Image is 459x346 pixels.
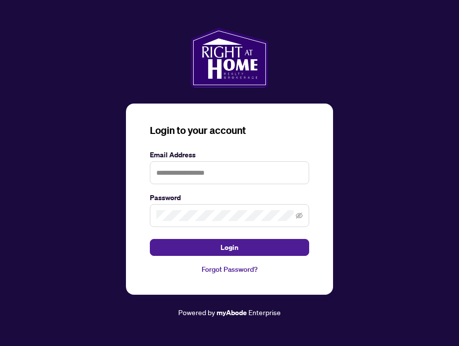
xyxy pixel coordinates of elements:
span: Enterprise [248,308,281,317]
a: myAbode [217,307,247,318]
label: Email Address [150,149,309,160]
h3: Login to your account [150,123,309,137]
span: Login [221,239,238,255]
span: Powered by [178,308,215,317]
label: Password [150,192,309,203]
span: eye-invisible [296,212,303,219]
img: ma-logo [191,28,268,88]
a: Forgot Password? [150,264,309,275]
button: Login [150,239,309,256]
